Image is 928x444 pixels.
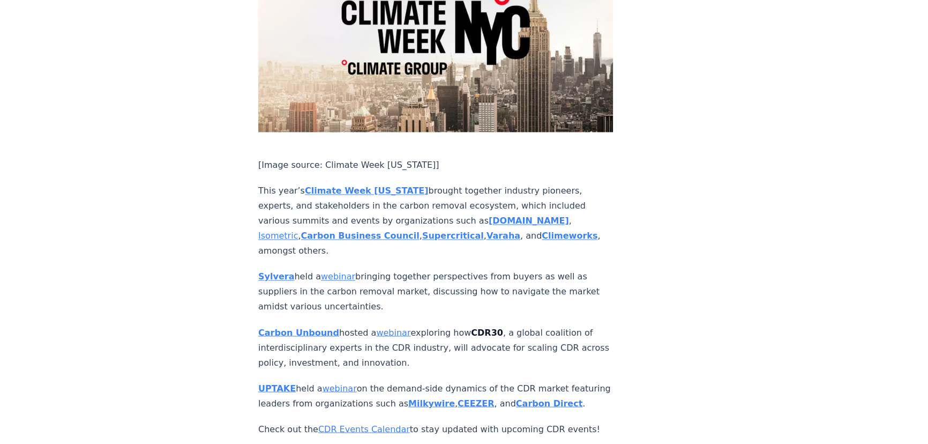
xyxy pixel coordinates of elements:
p: [Image source: Climate Week [US_STATE]] [258,158,613,173]
a: UPTAKE [258,383,296,393]
a: Sylvera [258,271,294,282]
p: hosted a exploring how , a global coalition of interdisciplinary experts in the CDR industry, wil... [258,325,613,370]
a: webinar [376,327,410,337]
a: Milkywire [408,398,455,408]
a: Varaha [487,231,520,241]
a: [DOMAIN_NAME] [489,216,569,226]
a: webinar [321,271,355,282]
p: This year’s brought together industry pioneers, experts, and stakeholders in the carbon removal e... [258,183,613,258]
a: webinar [323,383,357,393]
a: Supercritical [422,231,484,241]
strong: CDR30 [471,327,503,337]
p: held a on the demand-side dynamics of the CDR market featuring leaders from organizations such as... [258,381,613,411]
a: Carbon Direct [516,398,582,408]
a: Climate Week [US_STATE] [305,186,429,196]
a: Carbon Business Council [301,231,419,241]
a: Climeworks [542,231,597,241]
a: CDR Events Calendar [318,424,410,434]
p: Check out the to stay updated with upcoming CDR events! [258,421,613,436]
a: CEEZER [458,398,494,408]
p: held a bringing together perspectives from buyers as well as suppliers in the carbon removal mark... [258,269,613,314]
a: Isometric [258,231,298,241]
a: Carbon Unbound [258,327,339,337]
